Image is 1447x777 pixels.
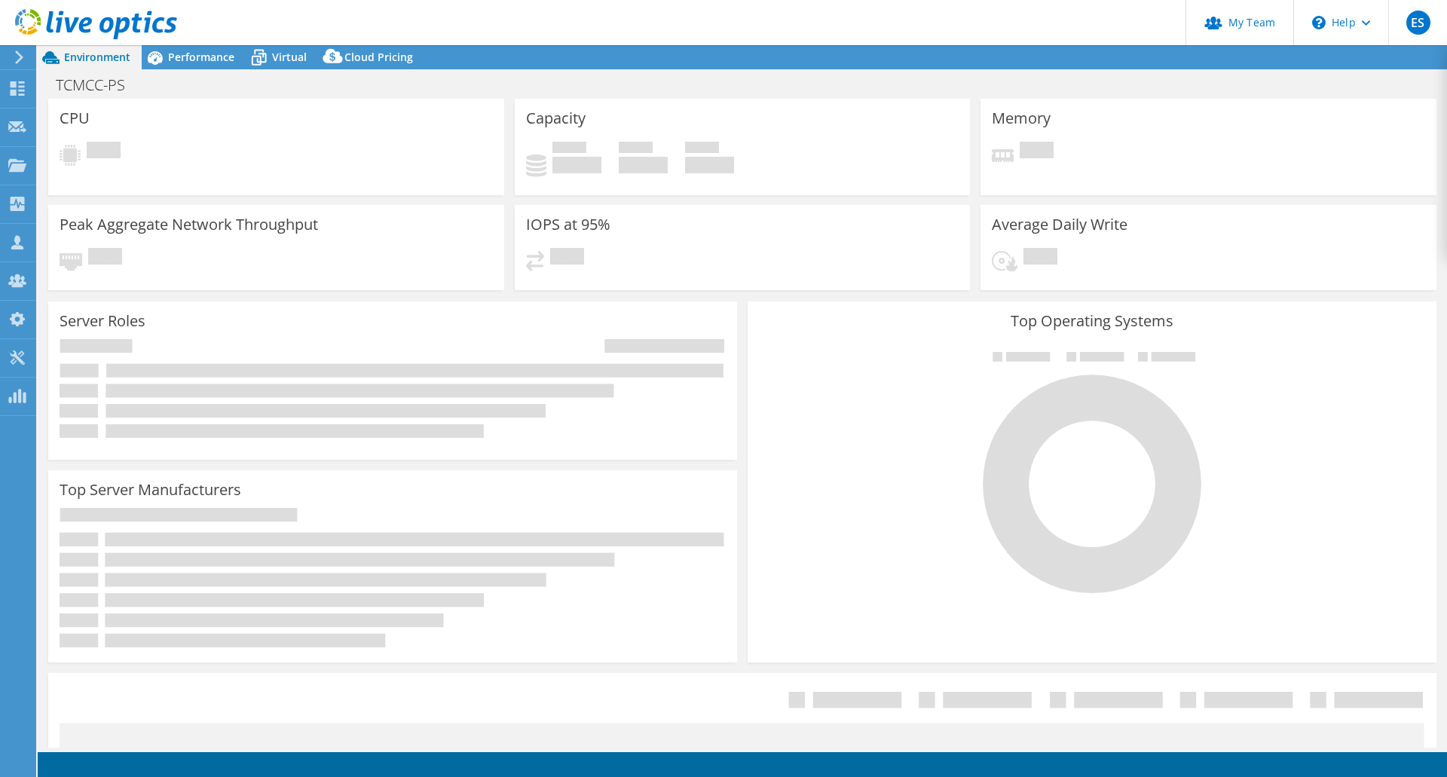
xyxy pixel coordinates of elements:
h1: TCMCC-PS [49,77,148,93]
span: Environment [64,50,130,64]
h4: 0 GiB [619,157,668,173]
h3: Top Operating Systems [759,313,1425,329]
h3: Memory [992,110,1051,127]
span: Pending [550,248,584,268]
h3: IOPS at 95% [526,216,610,233]
span: Total [685,142,719,157]
span: Pending [87,142,121,162]
h3: Top Server Manufacturers [60,482,241,498]
h3: CPU [60,110,90,127]
span: Pending [1023,248,1057,268]
span: Performance [168,50,234,64]
span: ES [1406,11,1430,35]
h3: Capacity [526,110,586,127]
span: Cloud Pricing [344,50,413,64]
h4: 0 GiB [685,157,734,173]
span: Pending [88,248,122,268]
span: Free [619,142,653,157]
span: Pending [1020,142,1054,162]
h3: Peak Aggregate Network Throughput [60,216,318,233]
h3: Server Roles [60,313,145,329]
h4: 0 GiB [552,157,601,173]
h3: Average Daily Write [992,216,1127,233]
span: Virtual [272,50,307,64]
svg: \n [1312,16,1326,29]
span: Used [552,142,586,157]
